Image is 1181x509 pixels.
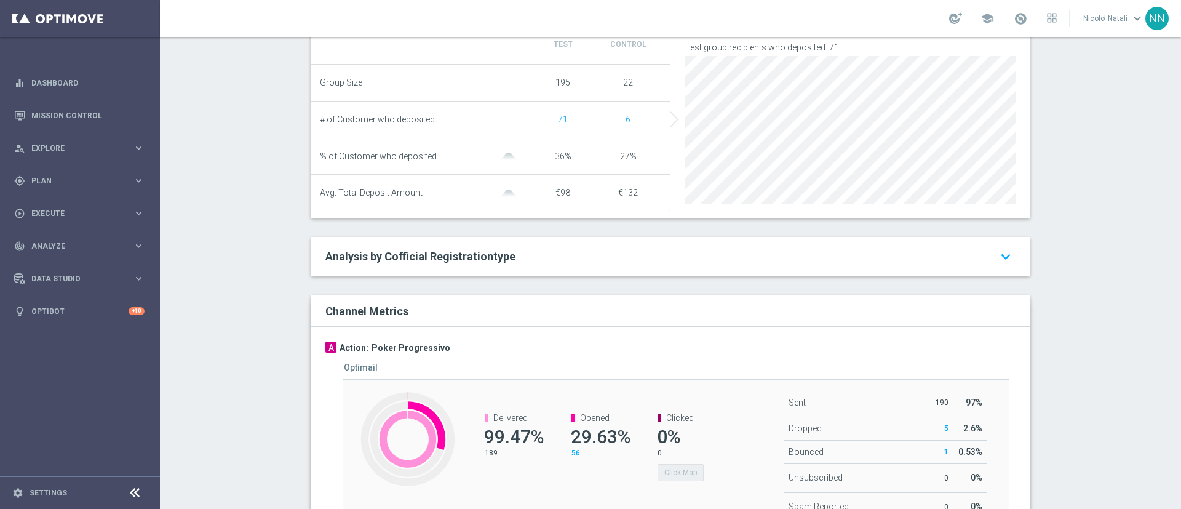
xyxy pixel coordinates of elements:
[657,426,680,447] span: 0%
[372,342,450,353] h3: Poker Progressivo
[14,99,145,132] div: Mission Control
[623,78,633,87] span: 22
[789,398,806,407] span: Sent
[133,273,145,284] i: keyboard_arrow_right
[555,188,570,198] span: €98
[14,241,25,252] i: track_changes
[325,302,1023,319] div: Channel Metrics
[1131,12,1144,25] span: keyboard_arrow_down
[31,145,133,152] span: Explore
[925,473,948,483] p: 0
[14,111,145,121] button: Mission Control
[133,240,145,252] i: keyboard_arrow_right
[133,175,145,186] i: keyboard_arrow_right
[558,114,568,124] span: Show unique customers
[320,188,423,198] span: Avg. Total Deposit Amount
[14,78,145,88] button: equalizer Dashboard
[14,274,145,284] button: Data Studio keyboard_arrow_right
[493,413,528,423] span: Delivered
[958,447,982,457] span: 0.53%
[14,143,145,153] button: person_search Explore keyboard_arrow_right
[966,398,982,407] span: 97%
[340,342,368,353] h3: Action:
[320,151,437,162] span: % of Customer who deposited
[14,295,145,327] div: Optibot
[789,473,843,483] span: Unsubscribed
[325,250,515,263] span: Analysis by Cofficial Registrationtype
[14,307,145,316] button: lightbulb Optibot +10
[971,473,982,483] span: 0%
[626,114,630,124] span: Show unique customers
[344,363,378,372] h5: Optimail
[789,423,822,433] span: Dropped
[980,12,994,25] span: school
[14,273,133,284] div: Data Studio
[14,66,145,99] div: Dashboard
[14,176,145,186] button: gps_fixed Plan keyboard_arrow_right
[14,241,145,251] button: track_changes Analyze keyboard_arrow_right
[325,305,408,318] h2: Channel Metrics
[1082,9,1145,28] a: Nicolo' Natalikeyboard_arrow_down
[484,426,544,447] span: 99.47%
[320,114,435,125] span: # of Customer who deposited
[485,448,540,458] p: 189
[129,307,145,315] div: +10
[31,177,133,185] span: Plan
[658,448,713,458] p: 0
[325,249,1016,264] a: Analysis by Cofficial Registrationtype keyboard_arrow_down
[1145,7,1169,30] div: NN
[666,413,694,423] span: Clicked
[14,175,133,186] div: Plan
[325,342,336,353] div: A
[555,78,570,87] span: 195
[320,78,362,88] span: Group Size
[496,190,521,198] img: gaussianGrey.svg
[571,449,580,457] span: 56
[31,66,145,99] a: Dashboard
[685,42,1016,53] p: Test group recipients who deposited: 71
[14,175,25,186] i: gps_fixed
[31,210,133,217] span: Execute
[496,153,521,161] img: gaussianGrey.svg
[944,447,948,456] span: 1
[14,208,133,219] div: Execute
[133,142,145,154] i: keyboard_arrow_right
[31,275,133,283] span: Data Studio
[554,40,573,49] span: Test
[14,143,133,154] div: Explore
[133,207,145,219] i: keyboard_arrow_right
[31,295,129,327] a: Optibot
[14,306,25,317] i: lightbulb
[963,423,982,433] span: 2.6%
[555,151,571,161] span: 36%
[12,487,23,499] i: settings
[31,242,133,250] span: Analyze
[789,447,824,457] span: Bounced
[944,424,948,433] span: 5
[14,209,145,218] button: play_circle_outline Execute keyboard_arrow_right
[618,188,638,198] span: €132
[14,241,133,252] div: Analyze
[658,464,704,481] button: Click Map
[925,398,948,407] p: 190
[31,99,145,132] a: Mission Control
[996,246,1016,268] i: keyboard_arrow_down
[14,143,25,154] i: person_search
[14,208,25,219] i: play_circle_outline
[14,78,25,89] i: equalizer
[30,489,67,497] a: Settings
[580,413,610,423] span: Opened
[571,426,630,447] span: 29.63%
[620,151,637,161] span: 27%
[610,40,646,49] span: Control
